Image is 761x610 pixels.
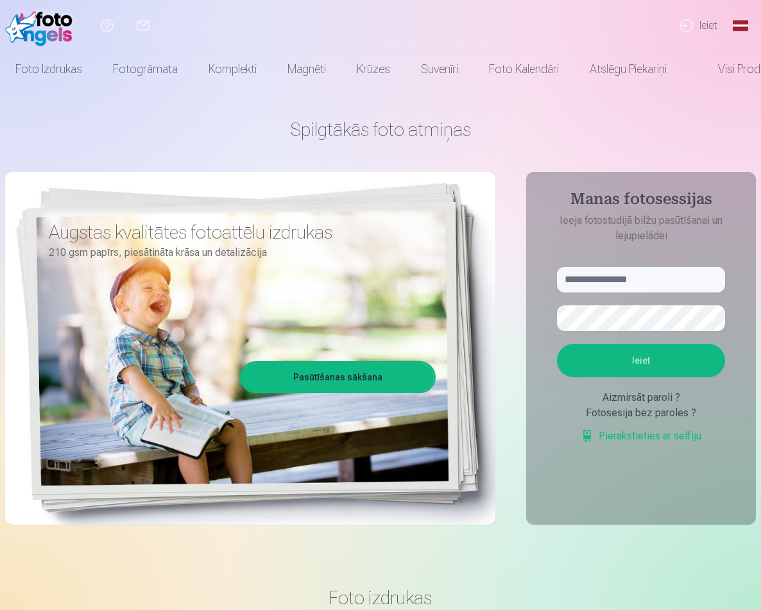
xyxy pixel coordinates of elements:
[5,5,79,46] img: /fa1
[5,118,756,141] h1: Spilgtākās foto atmiņas
[406,51,474,87] a: Suvenīri
[242,363,434,391] a: Pasūtīšanas sākšana
[15,586,746,609] h3: Foto izdrukas
[474,51,574,87] a: Foto kalendāri
[557,405,725,421] div: Fotosesija bez paroles ?
[341,51,406,87] a: Krūzes
[581,428,701,444] a: Pierakstieties ar selfiju
[272,51,341,87] a: Magnēti
[49,244,426,262] p: 210 gsm papīrs, piesātināta krāsa un detalizācija
[557,390,725,405] div: Aizmirsāt paroli ?
[574,51,682,87] a: Atslēgu piekariņi
[557,344,725,377] button: Ieiet
[544,190,738,213] h4: Manas fotosessijas
[98,51,193,87] a: Fotogrāmata
[544,213,738,244] p: Ieeja fotostudijā bilžu pasūtīšanai un lejupielādei
[49,221,426,244] h3: Augstas kvalitātes fotoattēlu izdrukas
[193,51,272,87] a: Komplekti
